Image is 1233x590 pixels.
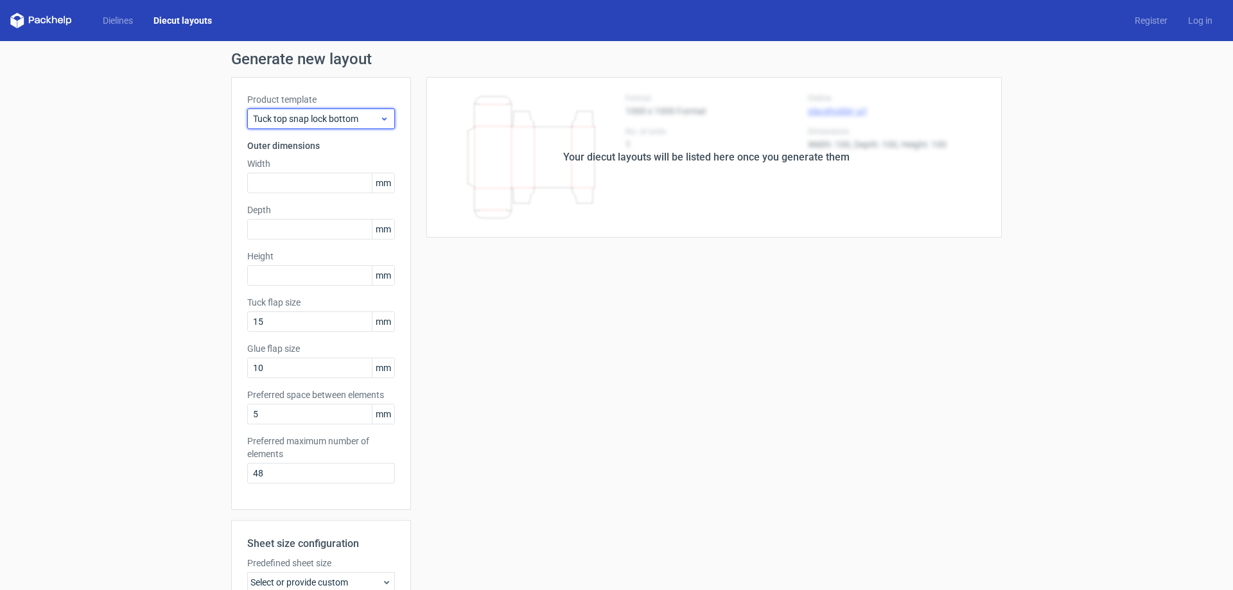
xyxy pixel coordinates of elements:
[247,296,395,309] label: Tuck flap size
[92,14,143,27] a: Dielines
[247,204,395,216] label: Depth
[563,150,850,165] div: Your diecut layouts will be listed here once you generate them
[372,173,394,193] span: mm
[143,14,222,27] a: Diecut layouts
[372,266,394,285] span: mm
[247,536,395,551] h2: Sheet size configuration
[247,157,395,170] label: Width
[247,93,395,106] label: Product template
[231,51,1002,67] h1: Generate new layout
[247,388,395,401] label: Preferred space between elements
[1178,14,1223,27] a: Log in
[1124,14,1178,27] a: Register
[372,404,394,424] span: mm
[372,312,394,331] span: mm
[247,139,395,152] h3: Outer dimensions
[247,435,395,460] label: Preferred maximum number of elements
[247,342,395,355] label: Glue flap size
[372,358,394,377] span: mm
[247,557,395,569] label: Predefined sheet size
[372,220,394,239] span: mm
[247,250,395,263] label: Height
[253,112,380,125] span: Tuck top snap lock bottom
